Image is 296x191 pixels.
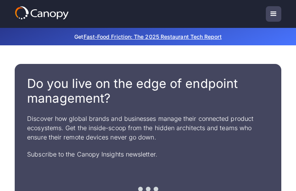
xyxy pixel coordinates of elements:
[27,76,269,106] h1: Do you live on the edge of endpoint management?
[15,33,281,41] p: Get
[84,33,222,40] a: Fast-Food Friction: The 2025 Restaurant Tech Report
[27,150,269,159] p: Subscribe to the Canopy Insights newsletter.
[266,6,281,22] div: menu
[27,114,269,142] p: Discover how global brands and businesses manage their connected product ecosystems. Get the insi...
